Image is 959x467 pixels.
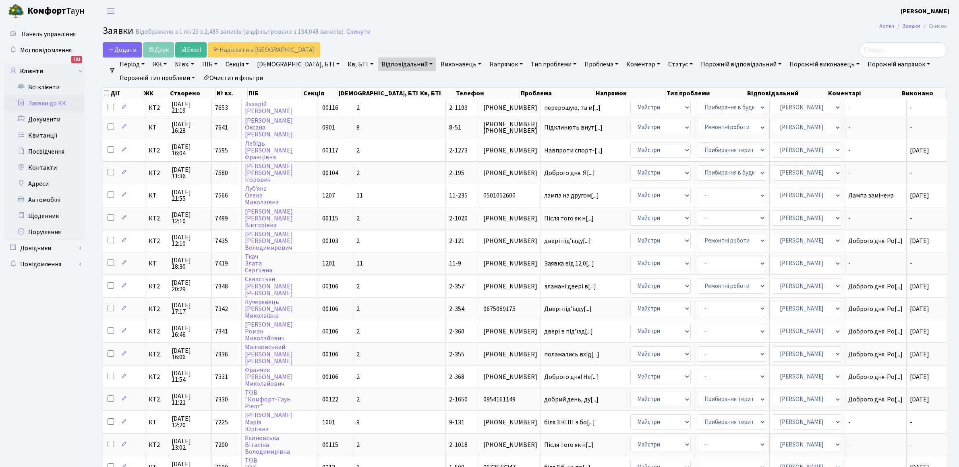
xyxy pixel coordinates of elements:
[356,350,360,359] span: 2
[356,418,360,427] span: 9
[666,88,746,99] th: Тип проблеми
[910,237,929,245] span: [DATE]
[483,374,537,380] span: [PHONE_NUMBER]
[483,306,537,312] span: 0675089175
[903,22,920,30] a: Заявки
[848,327,903,336] span: Доброго дня. Ро[...]
[483,238,537,244] span: [PHONE_NUMBER]
[449,146,468,155] span: 2-1273
[149,192,165,199] span: КТ
[449,169,464,177] span: 2-195
[149,215,165,222] span: КТ2
[449,372,464,381] span: 2-368
[322,214,338,223] span: 00115
[4,128,85,144] a: Квитанції
[149,124,165,131] span: КТ
[544,237,591,245] span: двері підʼїзду[...]
[116,71,198,85] a: Порожній тип проблеми
[8,3,24,19] img: logo.png
[245,320,293,343] a: [PERSON_NAME]РоманМиколайович
[356,103,360,112] span: 2
[827,88,901,99] th: Коментарі
[245,252,272,275] a: ТкачЗлатаСергіївна
[544,350,599,359] span: поламались вхід[...]
[149,147,165,154] span: КТ2
[245,434,290,456] a: ЯсиновськаВіталінаВолодимирівна
[356,327,360,336] span: 2
[449,395,468,404] span: 2-1650
[356,237,360,245] span: 2
[483,260,537,267] span: [PHONE_NUMBER]
[200,71,266,85] a: Очистити фільтри
[544,304,592,313] span: Двері підʼізду[...]
[143,88,169,99] th: ЖК
[149,396,165,403] span: КТ2
[848,282,903,291] span: Доброго дня. Ро[...]
[544,191,599,200] span: лампа на другом[...]
[245,230,293,252] a: [PERSON_NAME][PERSON_NAME]Володимирович
[544,169,595,177] span: Доброго дня. Я[...]
[322,395,338,404] span: 00122
[245,116,293,139] a: [PERSON_NAME]Оксана[PERSON_NAME]
[4,208,85,224] a: Щоденник
[215,146,228,155] span: 7595
[356,146,360,155] span: 2
[356,282,360,291] span: 2
[175,42,207,58] a: Excel
[245,162,293,184] a: [PERSON_NAME][PERSON_NAME]Ігорович
[338,88,419,99] th: [DEMOGRAPHIC_DATA], БТІ
[27,4,66,17] b: Комфорт
[520,88,595,99] th: Проблема
[322,146,338,155] span: 00117
[20,46,72,55] span: Мої повідомлення
[848,419,903,426] span: -
[483,442,537,448] span: [PHONE_NUMBER]
[848,304,903,313] span: Доброго дня. Ро[...]
[215,418,228,427] span: 7225
[483,105,537,111] span: [PHONE_NUMBER]
[356,259,363,268] span: 11
[910,191,929,200] span: [DATE]
[910,282,929,291] span: [DATE]
[215,169,228,177] span: 7580
[544,327,593,336] span: двері в підʼїзд[...]
[215,372,228,381] span: 7331
[544,259,594,268] span: Заявка від 12.0[...]
[665,58,696,71] a: Статус
[356,372,360,381] span: 2
[103,42,142,58] a: Додати
[245,184,279,207] a: Луб'янаОленаМиколаївна
[245,207,293,230] a: [PERSON_NAME][PERSON_NAME]Вікторівна
[848,372,903,381] span: Доброго дня. Ро[...]
[172,234,208,247] span: [DATE] 12:10
[322,103,338,112] span: 00116
[245,366,293,388] a: Франчик[PERSON_NAME]Миколайович
[116,58,148,71] a: Період
[103,24,133,38] span: Заявки
[544,214,594,223] span: Після того як н[...]
[302,88,338,99] th: Секція
[149,419,165,426] span: КТ
[149,351,165,358] span: КТ2
[215,103,228,112] span: 7653
[483,192,537,199] span: 0501052600
[172,302,208,315] span: [DATE] 17:17
[848,147,903,154] span: -
[879,22,894,30] a: Admin
[215,440,228,449] span: 7200
[848,215,903,222] span: -
[848,170,903,176] span: -
[4,176,85,192] a: Адреси
[172,121,208,134] span: [DATE] 16:28
[486,58,526,71] a: Напрямок
[437,58,485,71] a: Виконавець
[4,144,85,160] a: Посвідчення
[901,88,947,99] th: Виконано
[419,88,455,99] th: Кв, БТІ
[199,58,221,71] a: ПІБ
[322,304,338,313] span: 00106
[864,58,933,71] a: Порожній напрямок
[848,350,903,359] span: Доброго дня. Ро[...]
[910,123,912,132] span: -
[322,169,338,177] span: 00104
